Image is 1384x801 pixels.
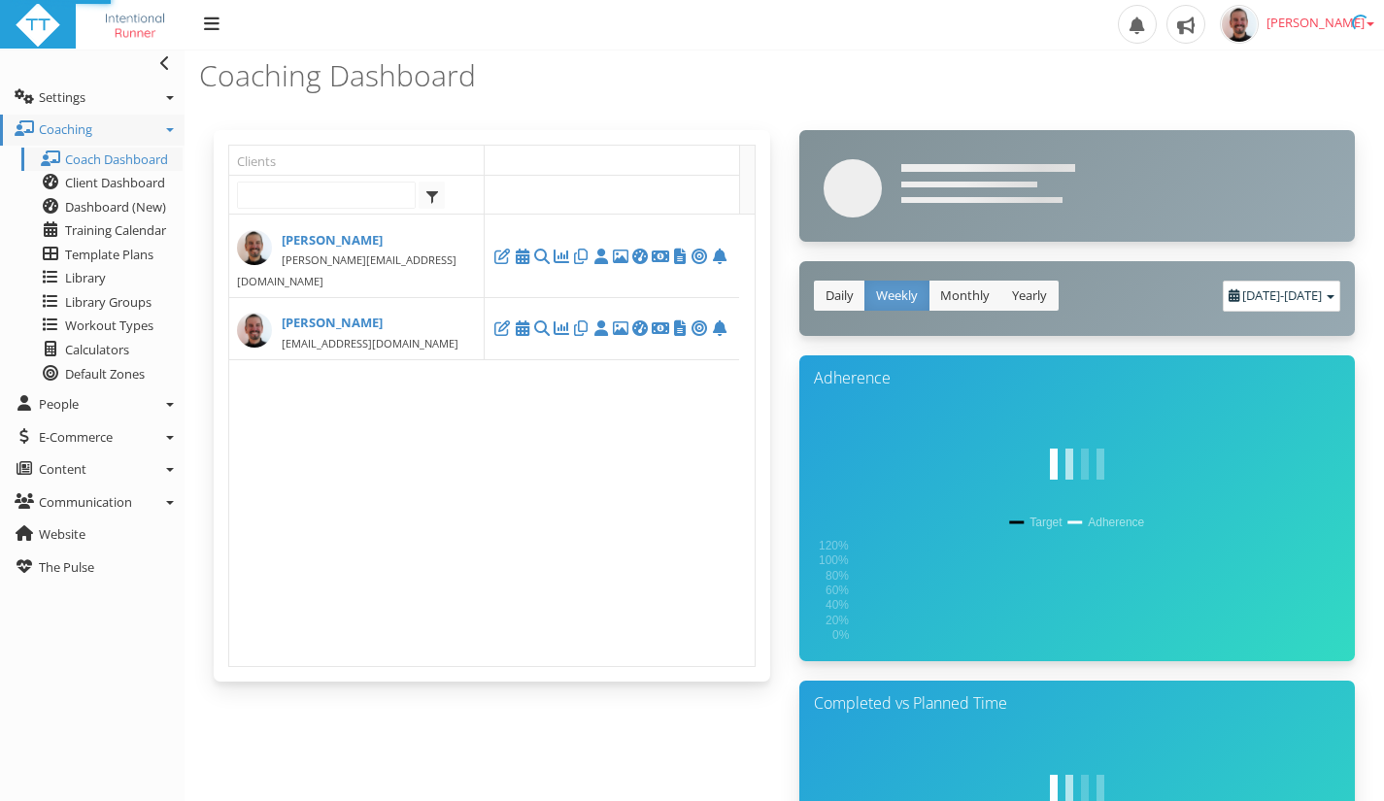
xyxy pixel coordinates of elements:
img: f8fe0c634f4026adfcfc8096b3aed953 [1220,5,1259,44]
span: [DATE] [1242,286,1280,304]
a: Notifications [709,319,728,337]
span: Client Dashboard [65,174,165,191]
small: [EMAIL_ADDRESS][DOMAIN_NAME] [282,336,458,350]
span: Coaching [39,120,92,138]
h3: Adherence [814,370,1341,387]
a: Calculators [21,338,183,362]
span: Workout Types [65,317,153,334]
a: Notifications [709,247,728,264]
a: Activity Search [532,319,552,337]
span: People [39,395,79,413]
a: Training Zones [690,247,709,264]
a: Submitted Forms [670,247,690,264]
a: Client Training Dashboard [630,247,650,264]
a: Dashboard (New) [21,195,183,219]
text: 60% [826,584,849,597]
span: The Pulse [39,558,94,576]
a: Client Training Dashboard [630,319,650,337]
a: Library Groups [21,290,183,315]
text: 40% [826,598,849,612]
a: Performance [552,247,571,264]
span: [DATE] [1284,286,1322,304]
a: Daily [814,281,865,311]
a: Clients [237,146,484,175]
a: Training Calendar [512,247,531,264]
a: Default Zones [21,362,183,386]
a: Training Zones [690,319,709,337]
img: ttbadgewhite_48x48.png [15,2,61,49]
a: [PERSON_NAME] [237,313,477,333]
text: 100% [819,553,849,567]
a: Profile [591,319,611,337]
span: Library Groups [65,293,152,311]
div: - [1223,281,1340,312]
a: Profile [591,247,611,264]
a: Submitted Forms [670,319,690,337]
span: Training Calendar [65,221,166,239]
a: Coach Dashboard [21,148,183,172]
h3: Coaching Dashboard [199,59,777,91]
a: Template Plans [21,243,183,267]
span: Settings [39,88,85,106]
text: 80% [826,569,849,583]
a: Library [21,266,183,290]
a: Progress images [611,247,630,264]
a: Activity Search [532,247,552,264]
span: Dashboard (New) [65,198,166,216]
a: [PERSON_NAME] [237,230,477,250]
text: 20% [826,614,849,627]
a: Account [651,247,670,264]
span: Coach Dashboard [65,150,168,168]
img: IntentionalRunnerFacebookV2.png [90,2,180,49]
a: Yearly [1000,281,1059,311]
a: Account [651,319,670,337]
a: Edit Client [492,247,512,264]
span: Website [39,525,85,543]
a: Edit Client [492,319,512,337]
text: 120% [819,539,849,552]
span: Calculators [65,341,129,358]
a: Files [571,319,591,337]
a: Training Calendar [512,319,531,337]
a: Workout Types [21,314,183,338]
span: select [420,183,444,208]
span: [PERSON_NAME] [1266,14,1374,31]
a: Files [571,247,591,264]
a: Weekly [864,281,929,311]
span: E-Commerce [39,428,113,446]
a: Progress images [611,319,630,337]
span: Content [39,460,86,478]
span: Communication [39,493,132,511]
span: Default Zones [65,365,145,383]
span: Template Plans [65,246,153,263]
img: white-bars-1s-80px.svg [1038,425,1116,503]
a: Monthly [928,281,1001,311]
small: [PERSON_NAME][EMAIL_ADDRESS][DOMAIN_NAME] [237,252,456,288]
a: Client Dashboard [21,171,183,195]
span: Library [65,269,106,286]
a: Training Calendar [21,218,183,243]
a: Performance [552,319,571,337]
text: 0% [832,628,850,642]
